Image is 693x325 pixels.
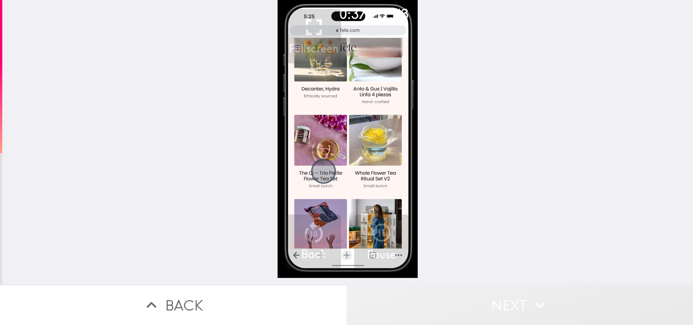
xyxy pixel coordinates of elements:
h5: Fullscreen [289,41,338,57]
div: 0:37 / 1:43 [339,5,409,24]
button: 10Back [287,215,341,269]
h5: Back [301,247,326,262]
p: 10 [309,229,317,239]
button: Pause [354,215,409,269]
button: Next [346,285,693,325]
button: Fullscreen [287,9,341,63]
h5: Pause [367,247,396,263]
